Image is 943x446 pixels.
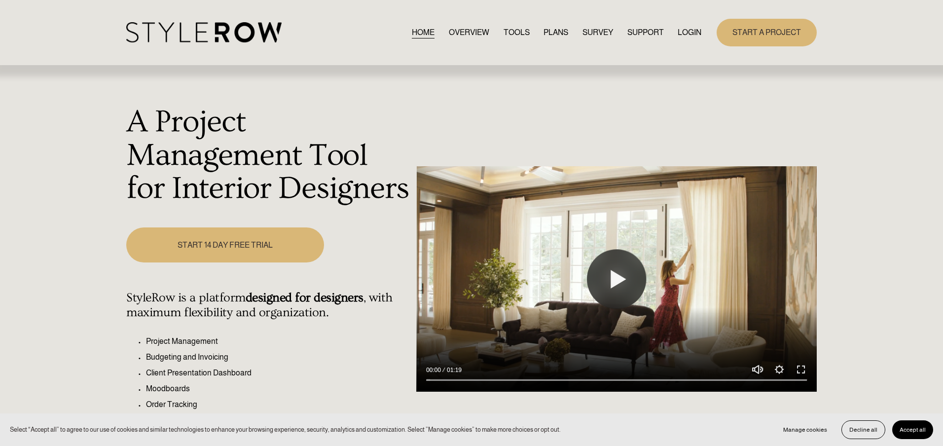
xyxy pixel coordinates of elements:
div: Duration [443,365,464,375]
a: OVERVIEW [449,26,489,39]
span: Decline all [849,426,877,433]
input: Seek [426,377,807,384]
div: Current time [426,365,443,375]
a: PLANS [544,26,568,39]
a: HOME [412,26,435,39]
a: START A PROJECT [717,19,817,46]
p: Order Tracking [146,399,411,410]
span: Accept all [900,426,926,433]
a: folder dropdown [627,26,664,39]
p: Client Presentation Dashboard [146,367,411,379]
button: Manage cookies [776,420,834,439]
strong: designed for designers [246,291,363,305]
button: Play [587,250,646,309]
a: SURVEY [582,26,613,39]
img: StyleRow [126,22,282,42]
a: START 14 DAY FREE TRIAL [126,227,324,262]
button: Accept all [892,420,933,439]
p: Select “Accept all” to agree to our use of cookies and similar technologies to enhance your brows... [10,425,561,434]
a: TOOLS [504,26,530,39]
p: Moodboards [146,383,411,395]
h4: StyleRow is a platform , with maximum flexibility and organization. [126,291,411,320]
p: Project Management [146,335,411,347]
button: Decline all [841,420,885,439]
a: LOGIN [678,26,701,39]
span: Manage cookies [783,426,827,433]
span: SUPPORT [627,27,664,38]
p: Budgeting and Invoicing [146,351,411,363]
h1: A Project Management Tool for Interior Designers [126,106,411,206]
